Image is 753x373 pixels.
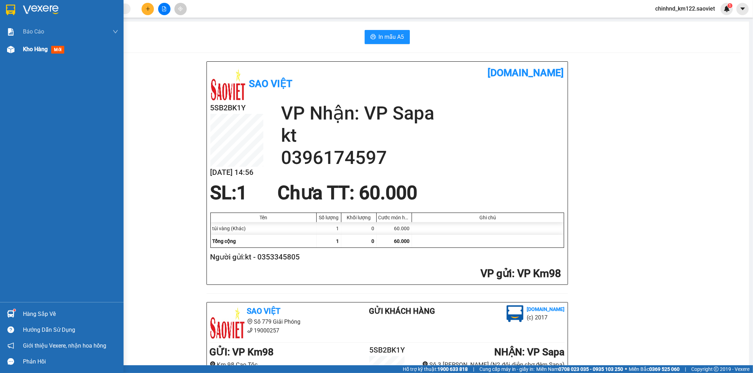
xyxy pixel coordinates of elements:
span: environment [210,361,216,367]
span: plus [145,6,150,11]
div: Tên [213,215,315,220]
h2: : VP Km98 [210,267,561,281]
span: ⚪️ [625,368,627,371]
span: environment [422,361,428,367]
strong: 1900 633 818 [437,366,468,372]
h2: Người gửi: kt - 0353345805 [210,251,561,263]
img: logo.jpg [210,305,245,341]
span: 1 [729,3,731,8]
span: mới [51,46,64,54]
span: Tổng cộng [213,238,236,244]
div: túi vàng (Khác) [211,222,317,235]
div: Cước món hàng [378,215,410,220]
span: 1 [237,182,247,204]
sup: 1 [13,309,16,311]
h2: 5SB2BK1Y [358,344,417,356]
h2: [DATE] 14:56 [210,167,263,178]
span: down [113,29,118,35]
div: 60.000 [377,222,412,235]
span: aim [178,6,183,11]
strong: 0708 023 035 - 0935 103 250 [558,366,623,372]
h2: VP Nhận: VP Sapa [281,102,564,124]
div: Ghi chú [414,215,562,220]
img: solution-icon [7,28,14,36]
button: plus [142,3,154,15]
span: | [685,365,686,373]
span: 0 [372,238,375,244]
img: icon-new-feature [724,6,730,12]
span: chinhnd_km122.saoviet [650,4,721,13]
div: Số lượng [318,215,339,220]
span: Kho hàng [23,46,48,53]
li: (c) 2017 [527,313,565,322]
sup: 1 [728,3,733,8]
div: Chưa TT : 60.000 [273,182,422,203]
span: phone [247,328,253,333]
b: GỬI : VP Km98 [210,346,274,358]
span: notification [7,342,14,349]
span: Cung cấp máy in - giấy in: [479,365,534,373]
b: [DOMAIN_NAME] [488,67,564,79]
img: warehouse-icon [7,46,14,53]
span: file-add [162,6,167,11]
b: [DOMAIN_NAME] [527,306,565,312]
li: Số 3 [PERSON_NAME] (N2 đối diện chợ đêm Sapa) [417,360,564,369]
span: In mẫu A5 [379,32,404,41]
span: 1 [336,238,339,244]
span: Báo cáo [23,27,44,36]
h2: kt [281,124,564,147]
span: SL: [210,182,237,204]
b: NHẬN : VP Sapa [494,346,564,358]
div: 1 [317,222,341,235]
img: logo.jpg [210,67,246,102]
b: Sao Việt [249,78,293,90]
div: Phản hồi [23,356,118,367]
img: logo.jpg [507,305,524,322]
div: Hướng dẫn sử dụng [23,325,118,335]
b: Gửi khách hàng [369,307,435,316]
span: message [7,358,14,365]
li: 19000257 [210,326,341,335]
span: environment [247,319,253,324]
b: Sao Việt [247,307,281,316]
span: copyright [714,367,719,372]
li: Km 98 Cao Tốc [210,360,358,369]
img: logo-vxr [6,5,15,15]
button: aim [174,3,187,15]
span: | [473,365,474,373]
span: question-circle [7,326,14,333]
strong: 0369 525 060 [649,366,680,372]
span: Miền Bắc [629,365,680,373]
li: Số 779 Giải Phóng [210,317,341,326]
h2: 0396174597 [281,147,564,169]
button: printerIn mẫu A5 [365,30,410,44]
span: 60.000 [394,238,410,244]
button: caret-down [736,3,749,15]
h2: 5SB2BK1Y [210,102,263,114]
span: VP gửi [481,267,512,280]
span: caret-down [740,6,746,12]
span: printer [370,34,376,41]
span: Hỗ trợ kỹ thuật: [403,365,468,373]
span: Giới thiệu Vexere, nhận hoa hồng [23,341,106,350]
span: Miền Nam [536,365,623,373]
div: 0 [341,222,377,235]
img: warehouse-icon [7,310,14,318]
div: Hàng sắp về [23,309,118,319]
button: file-add [158,3,171,15]
div: Khối lượng [343,215,375,220]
